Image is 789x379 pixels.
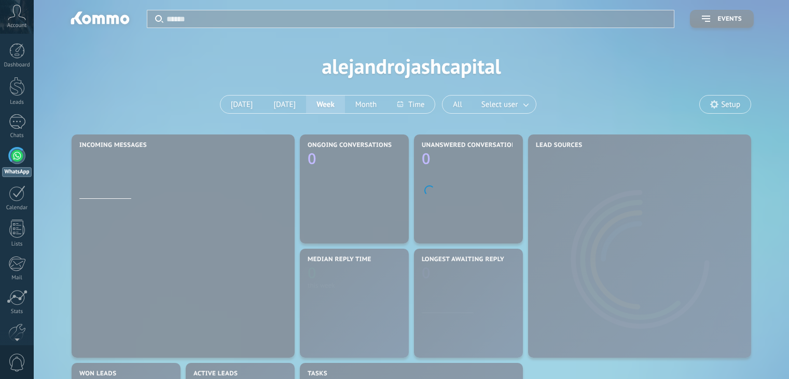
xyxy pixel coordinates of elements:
[2,99,32,106] div: Leads
[7,22,26,29] span: Account
[2,275,32,281] div: Mail
[2,241,32,248] div: Lists
[2,132,32,139] div: Chats
[2,308,32,315] div: Stats
[2,62,32,69] div: Dashboard
[2,167,32,177] div: WhatsApp
[2,205,32,211] div: Calendar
